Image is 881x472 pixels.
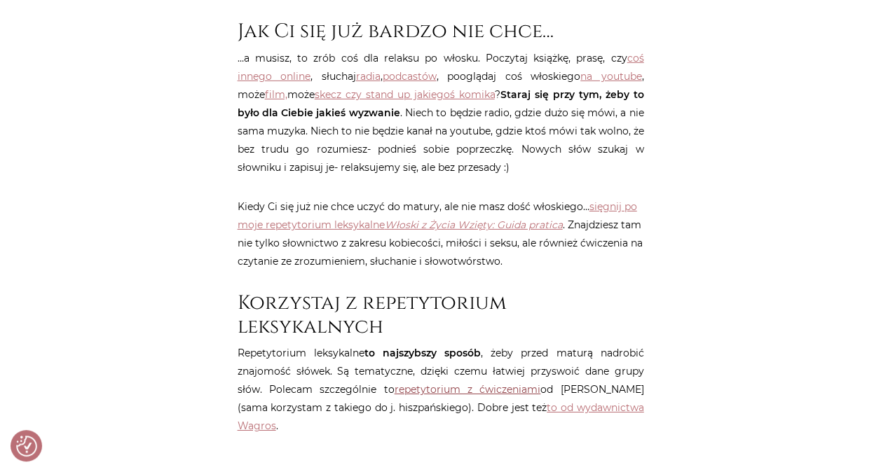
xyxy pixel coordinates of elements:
[238,291,644,338] h2: Korzystaj z repetytorium leksykalnych
[315,88,495,101] a: skecz czy stand up jakiegoś komika
[265,88,287,101] a: film,
[383,70,437,83] a: podcastów
[16,436,37,457] button: Preferencje co do zgód
[238,197,644,270] p: Kiedy Ci się już nie chce uczyć do matury, ale nie masz dość włoskiego… . Znajdziesz tam nie tylk...
[580,70,642,83] a: na youtube
[385,218,563,231] em: Włoski z Życia Wzięty: Guida pratica
[364,347,481,359] strong: to najszybszy sposób
[238,20,644,43] h2: Jak Ci się już bardzo nie chce…
[395,383,541,396] a: repetytorium z ćwiczeniami
[238,344,644,435] p: Repetytorium leksykalne , żeby przed maturą nadrobić znajomość słówek. Są tematyczne, dzięki czem...
[238,49,644,176] p: …a musisz, to zrób coś dla relaksu po włosku. Poczytaj książkę, prasę, czy , słuchaj , , poogląda...
[356,70,381,83] a: radia
[16,436,37,457] img: Revisit consent button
